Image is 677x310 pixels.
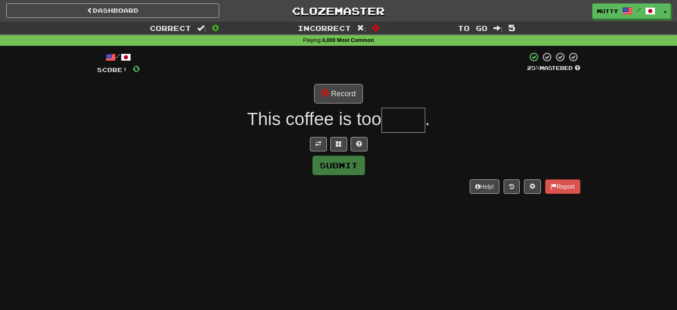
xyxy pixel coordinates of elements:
[545,179,580,194] button: Report
[372,22,379,33] span: 0
[150,24,191,32] span: Correct
[592,3,660,19] a: mutty /
[508,22,515,33] span: 5
[298,24,351,32] span: Incorrect
[310,137,327,151] button: Toggle translation (alt+t)
[470,179,500,194] button: Help!
[357,25,366,32] span: :
[97,66,128,73] span: Score:
[212,22,219,33] span: 0
[527,64,540,71] span: 25 %
[351,137,368,151] button: Single letter hint - you only get 1 per sentence and score half the points! alt+h
[97,52,140,62] div: /
[425,109,430,129] span: .
[197,25,206,32] span: :
[637,7,641,13] span: /
[6,3,219,18] a: Dashboard
[527,64,580,72] div: Mastered
[458,24,488,32] span: To go
[312,156,365,175] button: Submit
[314,84,363,103] button: Record
[247,109,382,129] span: This coffee is too
[322,37,374,43] strong: 4,000 Most Common
[597,7,618,15] span: mutty
[493,25,503,32] span: :
[330,137,347,151] button: Switch sentence to multiple choice alt+p
[133,63,140,74] span: 0
[504,179,520,194] button: Round history (alt+y)
[232,3,445,18] a: Clozemaster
